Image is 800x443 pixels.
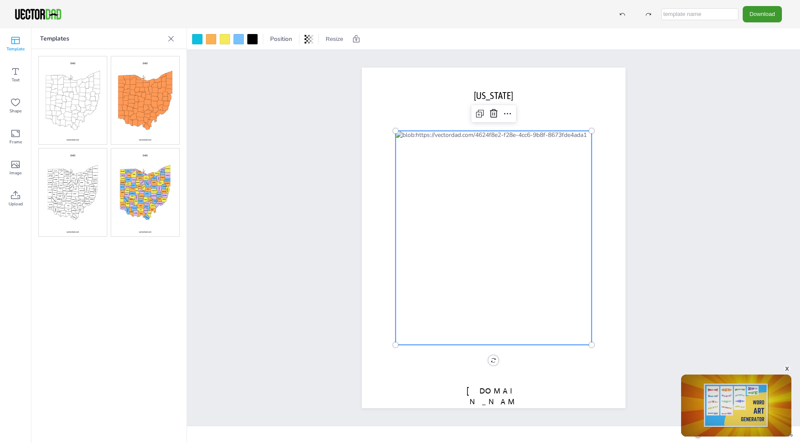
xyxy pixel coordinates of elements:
[661,8,738,20] input: template name
[14,8,62,21] img: VectorDad-1.png
[111,56,179,144] img: ohcm-cb.jpg
[6,46,25,53] span: Template
[322,32,347,46] button: Resize
[467,386,520,417] span: [DOMAIN_NAME]
[9,108,22,115] span: Shape
[268,35,294,43] span: Position
[743,6,782,22] button: Download
[39,149,107,236] img: ohcm-l.jpg
[9,170,22,177] span: Image
[9,139,22,146] span: Frame
[12,77,20,84] span: Text
[9,201,23,208] span: Upload
[39,56,107,144] img: ohcm-bo.jpg
[474,90,513,101] span: [US_STATE]
[40,28,164,49] p: Templates
[111,149,179,236] img: ohcm-mc.jpg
